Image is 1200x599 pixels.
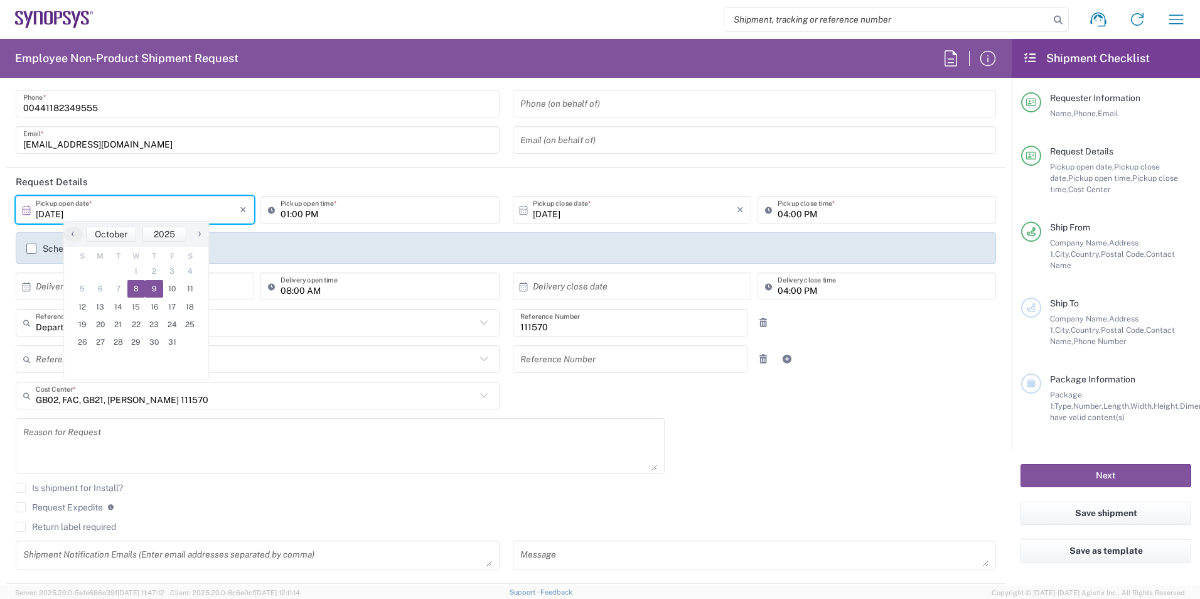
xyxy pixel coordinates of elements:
a: Remove Reference [754,350,772,368]
span: 16 [145,298,163,316]
span: Phone, [1073,109,1098,118]
span: 9 [145,280,163,298]
i: × [240,200,247,220]
span: 28 [109,333,127,351]
a: Support [510,588,541,596]
span: Email [1098,109,1118,118]
span: Name, [1050,109,1073,118]
span: 31 [163,333,181,351]
span: 19 [73,316,92,333]
span: 6 [92,280,110,298]
span: 22 [127,316,146,333]
button: Next [1021,464,1191,487]
button: › [190,227,208,242]
span: 26 [73,333,92,351]
span: Package Information [1050,374,1135,384]
span: 13 [92,298,110,316]
span: Country, [1071,325,1101,335]
th: weekday [127,250,146,262]
button: Save as template [1021,539,1191,563]
span: 20 [92,316,110,333]
span: 23 [145,316,163,333]
span: Country, [1071,249,1101,259]
span: 5 [73,280,92,298]
span: Phone Number [1073,337,1127,346]
span: 30 [145,333,163,351]
a: Add Reference [778,350,796,368]
th: weekday [73,250,92,262]
button: Save shipment [1021,502,1191,525]
span: 2025 [154,229,175,239]
span: [DATE] 12:11:14 [255,589,300,596]
h2: Request Details [16,176,88,188]
input: Shipment, tracking or reference number [724,8,1049,31]
th: weekday [109,250,127,262]
span: 25 [181,316,199,333]
span: 27 [92,333,110,351]
label: Return label required [16,522,116,532]
span: October [95,229,127,239]
span: Company Name, [1050,314,1109,323]
bs-datepicker-container: calendar [63,221,209,379]
span: City, [1055,249,1071,259]
button: 2025 [142,227,186,242]
span: 8 [127,280,146,298]
span: › [190,226,209,241]
span: 29 [127,333,146,351]
h2: Employee Non-Product Shipment Request [15,51,238,66]
th: weekday [92,250,110,262]
th: weekday [181,250,199,262]
bs-datepicker-navigation-view: ​ ​ ​ [64,227,208,242]
span: 21 [109,316,127,333]
span: 10 [163,280,181,298]
span: Request Details [1050,146,1113,156]
th: weekday [145,250,163,262]
span: Server: 2025.20.0-5efa686e39f [15,589,164,596]
span: Postal Code, [1101,325,1146,335]
span: 7 [109,280,127,298]
span: Number, [1073,401,1103,411]
span: Type, [1054,401,1073,411]
span: Postal Code, [1101,249,1146,259]
span: 17 [163,298,181,316]
span: [DATE] 11:47:12 [117,589,164,596]
span: Company Name, [1050,238,1109,247]
span: 11 [181,280,199,298]
a: Feedback [540,588,572,596]
span: Pickup open date, [1050,162,1114,171]
span: 3 [163,262,181,280]
a: Remove Reference [754,314,772,332]
span: 2 [145,262,163,280]
i: × [737,200,744,220]
span: Package 1: [1050,390,1082,411]
span: Length, [1103,401,1130,411]
span: ‹ [63,226,82,241]
span: Client: 2025.20.0-8c6e0cf [170,589,300,596]
span: Cost Center [1068,185,1111,194]
span: 1 [127,262,146,280]
label: Schedule pickup [26,244,110,254]
span: 15 [127,298,146,316]
span: 14 [109,298,127,316]
th: weekday [163,250,181,262]
span: Requester Information [1050,93,1140,103]
button: ‹ [64,227,83,242]
span: Width, [1130,401,1154,411]
span: Ship To [1050,298,1079,308]
span: Copyright © [DATE]-[DATE] Agistix Inc., All Rights Reserved [992,587,1185,598]
label: Request Expedite [16,502,103,512]
span: Height, [1154,401,1180,411]
span: City, [1055,325,1071,335]
h2: Shipment Checklist [1023,51,1150,66]
span: Pickup open time, [1068,173,1132,183]
span: 12 [73,298,92,316]
label: Is shipment for Install? [16,483,123,493]
button: October [86,227,136,242]
span: 24 [163,316,181,333]
span: Ship From [1050,222,1090,232]
span: 18 [181,298,199,316]
span: 4 [181,262,199,280]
